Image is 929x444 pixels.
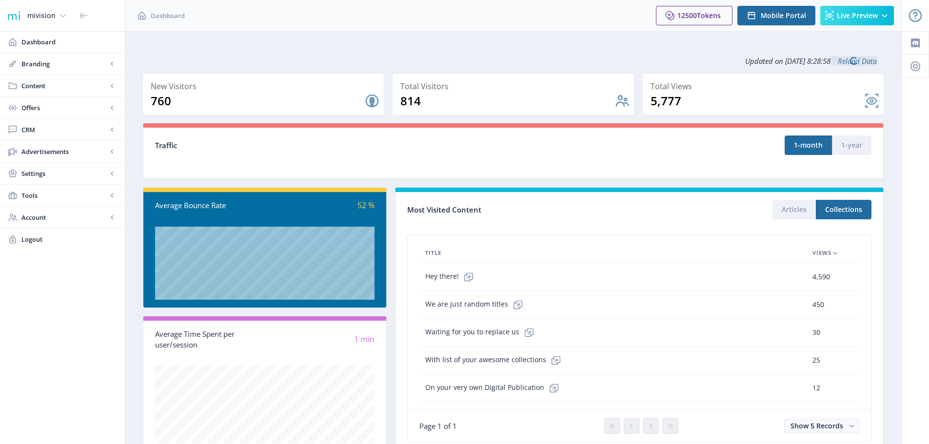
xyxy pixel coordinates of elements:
div: Most Visited Content [407,202,639,217]
span: Title [425,247,441,259]
span: Content [21,81,107,91]
span: Advertisements [21,147,107,156]
div: Total Views [651,79,880,93]
span: Live Preview [837,12,878,19]
div: Traffic [155,140,514,151]
span: Views [812,247,831,259]
span: Dashboard [21,37,117,47]
span: Page 1 of 1 [419,421,457,431]
button: 1-year [832,135,871,155]
div: New Visitors [151,79,380,93]
span: Tools [21,191,107,200]
span: With list of your awesome collections [425,350,566,370]
button: Mobile Portal [737,6,815,25]
span: Mobile Portal [761,12,806,19]
div: Updated on [DATE] 8:28:58 [142,49,884,73]
span: Offers [21,103,107,113]
div: 1 min [265,334,375,345]
button: Show 5 Records [784,419,859,433]
span: 12 [812,382,820,394]
img: 1f20cf2a-1a19-485c-ac21-848c7d04f45b.png [6,8,21,23]
div: 5,777 [651,93,864,109]
div: 760 [151,93,364,109]
div: Average Time Spent per user/session [155,328,265,350]
span: 52 % [357,200,375,211]
span: CRM [21,125,107,135]
span: 450 [812,299,824,310]
span: 30 [812,327,820,338]
span: Branding [21,59,107,69]
div: mivision [27,5,55,26]
span: Waiting for you to replace us [425,323,539,342]
span: Tokens [697,11,721,20]
span: Show 5 Records [791,421,843,430]
span: 4,590 [812,271,830,283]
span: We are just random titles [425,295,528,314]
span: Settings [21,169,107,178]
span: Logout [21,234,117,244]
button: 1-month [785,135,832,155]
button: Collections [816,200,871,219]
span: Dashboard [151,11,185,20]
span: Hey there! [425,267,478,287]
button: 12500Tokens [656,6,732,25]
span: Account [21,212,107,222]
a: Reload Data [830,56,877,66]
div: Total Visitors [400,79,630,93]
span: 25 [812,354,820,366]
div: 814 [400,93,614,109]
button: Live Preview [820,6,894,25]
div: Average Bounce Rate [155,200,265,211]
button: Articles [772,200,816,219]
span: On your very own Digital Publication [425,378,564,398]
